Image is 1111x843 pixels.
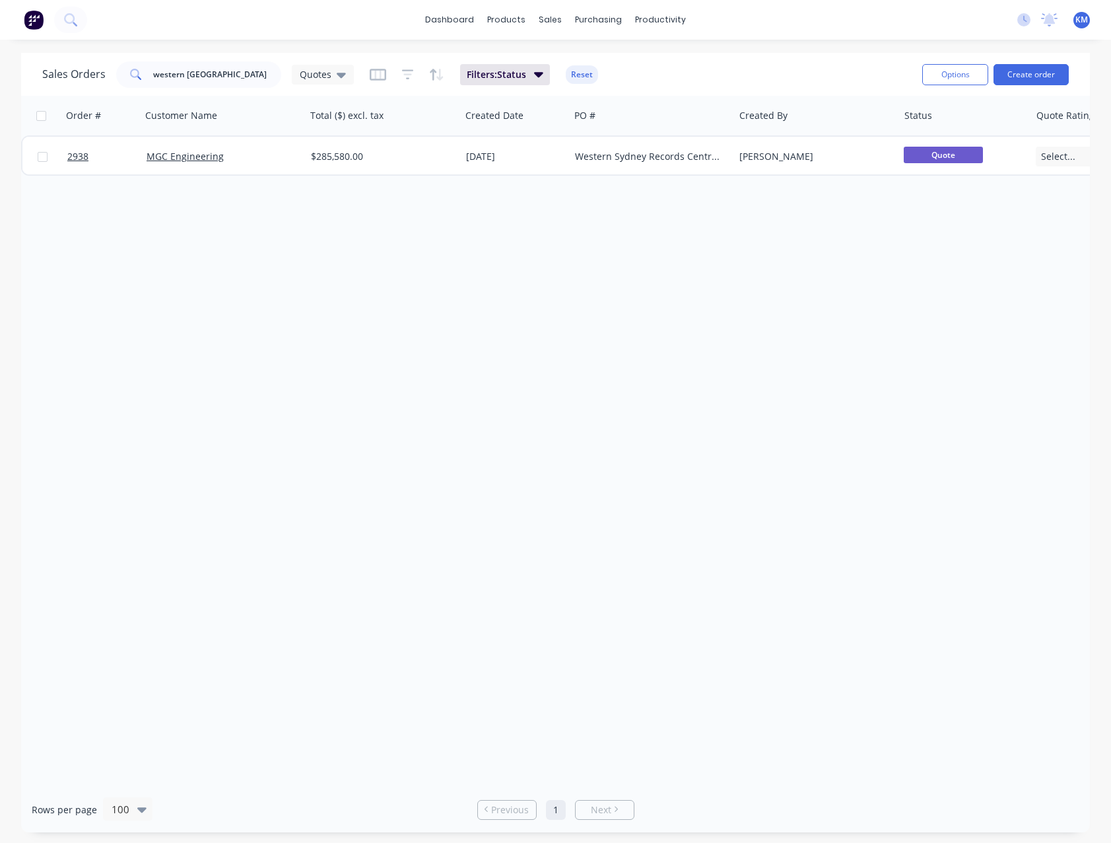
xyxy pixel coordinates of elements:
[922,64,988,85] button: Options
[467,68,526,81] span: Filters: Status
[481,10,532,30] div: products
[1036,109,1094,122] div: Quote Rating
[574,109,595,122] div: PO #
[576,803,634,817] a: Next page
[591,803,611,817] span: Next
[904,109,932,122] div: Status
[575,150,722,163] div: Western Sydney Records Centre [STREET_ADDRESS][PERSON_NAME]
[300,67,331,81] span: Quotes
[67,137,147,176] a: 2938
[739,109,788,122] div: Created By
[310,109,384,122] div: Total ($) excl. tax
[532,10,568,30] div: sales
[32,803,97,817] span: Rows per page
[145,109,217,122] div: Customer Name
[419,10,481,30] a: dashboard
[904,147,983,163] span: Quote
[67,150,88,163] span: 2938
[466,150,564,163] div: [DATE]
[478,803,536,817] a: Previous page
[491,803,529,817] span: Previous
[311,150,448,163] div: $285,580.00
[566,65,598,84] button: Reset
[472,800,640,820] ul: Pagination
[993,64,1069,85] button: Create order
[739,150,886,163] div: [PERSON_NAME]
[568,10,628,30] div: purchasing
[42,68,106,81] h1: Sales Orders
[1075,14,1088,26] span: KM
[628,10,692,30] div: productivity
[153,61,282,88] input: Search...
[546,800,566,820] a: Page 1 is your current page
[460,64,550,85] button: Filters:Status
[24,10,44,30] img: Factory
[66,109,101,122] div: Order #
[147,150,224,163] a: MGC Engineering
[465,109,523,122] div: Created Date
[1041,150,1075,163] span: Select...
